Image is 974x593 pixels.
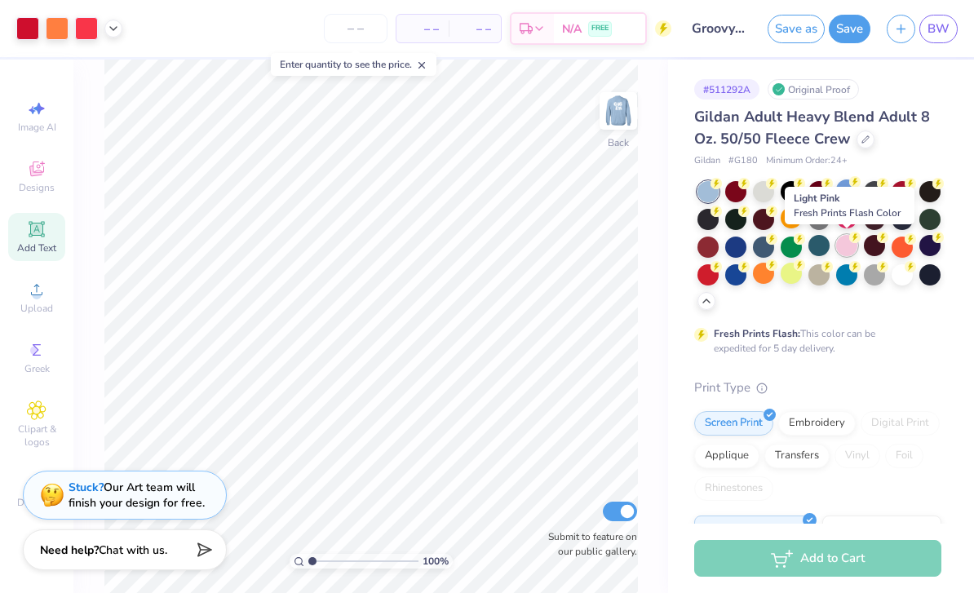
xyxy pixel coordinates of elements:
[69,480,104,495] strong: Stuck?
[861,411,940,436] div: Digital Print
[19,181,55,194] span: Designs
[24,362,50,375] span: Greek
[694,79,759,100] div: # 511292A
[694,154,720,168] span: Gildan
[423,554,449,569] span: 100 %
[591,23,609,34] span: FREE
[728,154,758,168] span: # G180
[680,12,759,45] input: Untitled Design
[17,241,56,254] span: Add Text
[8,423,65,449] span: Clipart & logos
[702,523,745,540] span: Standard
[829,15,870,43] button: Save
[919,15,958,43] a: BW
[694,444,759,468] div: Applique
[785,187,914,224] div: Light Pink
[18,121,56,134] span: Image AI
[778,411,856,436] div: Embroidery
[602,95,635,127] img: Back
[764,444,830,468] div: Transfers
[40,542,99,558] strong: Need help?
[714,326,914,356] div: This color can be expedited for 5 day delivery.
[928,20,950,38] span: BW
[694,107,930,148] span: Gildan Adult Heavy Blend Adult 8 Oz. 50/50 Fleece Crew
[694,476,773,501] div: Rhinestones
[766,154,848,168] span: Minimum Order: 24 +
[458,20,491,38] span: – –
[608,135,629,150] div: Back
[17,496,56,509] span: Decorate
[20,302,53,315] span: Upload
[768,79,859,100] div: Original Proof
[768,15,825,43] button: Save as
[835,444,880,468] div: Vinyl
[694,411,773,436] div: Screen Print
[99,542,167,558] span: Chat with us.
[271,53,436,76] div: Enter quantity to see the price.
[885,444,923,468] div: Foil
[69,480,205,511] div: Our Art team will finish your design for free.
[324,14,387,43] input: – –
[714,327,800,340] strong: Fresh Prints Flash:
[539,529,637,559] label: Submit to feature on our public gallery.
[694,378,941,397] div: Print Type
[406,20,439,38] span: – –
[794,206,901,219] span: Fresh Prints Flash Color
[562,20,582,38] span: N/A
[830,523,864,540] span: Puff Ink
